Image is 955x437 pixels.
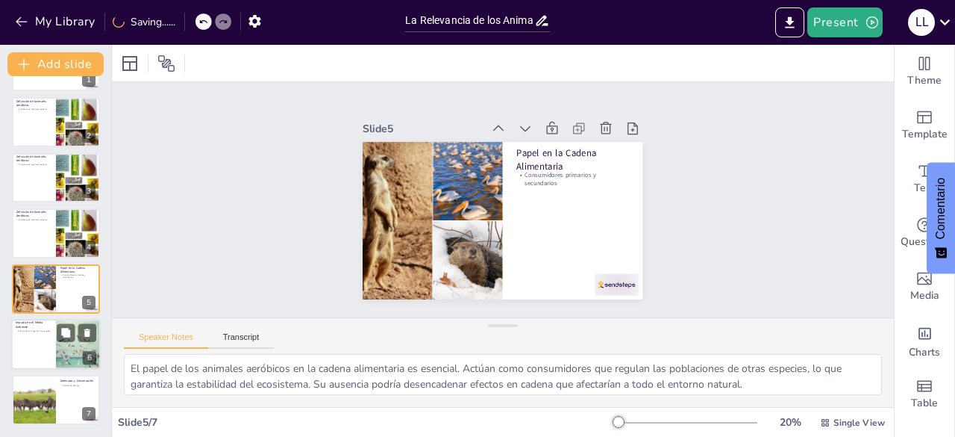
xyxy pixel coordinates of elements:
[500,111,615,170] p: Papel en la Cadena Alimentaria
[908,9,935,36] div: L L
[78,323,96,341] button: Delete Slide
[60,385,95,388] p: Pérdida de hábitat
[11,10,101,34] button: My Library
[895,99,954,152] div: Add ready made slides
[16,99,51,107] p: Definición de Animales Aeróbicos
[82,407,95,421] div: 7
[82,73,95,87] div: 1
[914,180,935,196] span: Text
[82,185,95,198] div: 3
[82,241,95,254] div: 4
[807,7,882,37] button: Present
[16,329,51,332] p: Polinización y dispersión de semillas
[911,395,938,412] span: Table
[7,52,104,76] button: Add slide
[775,7,804,37] button: Export to PowerPoint
[16,164,51,167] p: Animales que requieren oxígeno
[16,219,51,222] p: Animales que requieren oxígeno
[11,319,101,370] div: 6
[118,52,142,75] div: Layout
[16,155,51,163] p: Definición de Animales Aeróbicos
[12,97,100,146] div: 2
[772,415,808,430] div: 20 %
[12,208,100,258] div: 4
[113,15,175,29] div: Saving......
[405,10,533,31] input: Insert title
[16,320,51,329] p: Impacto en el Medio Ambiente
[902,126,948,143] span: Template
[82,129,95,143] div: 2
[907,72,942,89] span: Theme
[124,332,208,349] button: Speaker Notes
[910,288,939,304] span: Media
[895,152,954,206] div: Add text boxes
[60,266,95,274] p: Papel en la Cadena Alimentaria
[124,354,882,395] textarea: El papel de los animales aeróbicos en la cadena alimentaria es esencial. Actúan como consumidores...
[895,45,954,99] div: Change the overall theme
[908,7,935,37] button: L L
[83,351,96,365] div: 6
[895,368,954,421] div: Add a table
[833,417,885,429] span: Single View
[157,55,175,72] span: Position
[57,323,75,341] button: Duplicate Slide
[118,415,614,430] div: Slide 5 / 7
[345,131,463,182] div: Slide 5
[16,210,51,218] p: Definición de Animales Aeróbicos
[60,273,95,278] p: Consumidores primarios y secundarios
[16,108,51,111] p: Animales que requieren oxígeno
[82,296,95,309] div: 5
[895,206,954,260] div: Get real-time input from your audience
[901,234,949,250] span: Questions
[934,178,947,240] font: Comentario
[60,379,95,383] p: Amenazas y Conservación
[12,264,100,314] div: 5
[909,344,940,361] span: Charts
[895,314,954,368] div: Add charts and graphs
[895,260,954,314] div: Add images, graphics, shapes or video
[927,163,955,274] button: Comentarios - Mostrar encuesta
[507,133,619,185] p: Consumidores primarios y secundarios
[12,375,100,424] div: 7
[208,332,275,349] button: Transcript
[12,153,100,202] div: 3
